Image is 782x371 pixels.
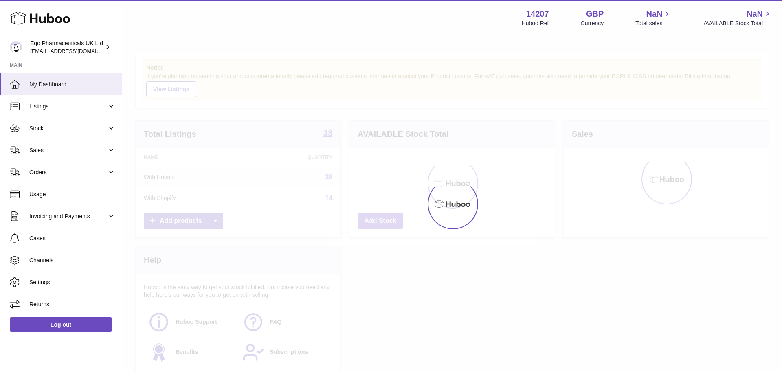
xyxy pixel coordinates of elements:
strong: GBP [586,9,604,20]
span: Settings [29,279,116,286]
span: Returns [29,301,116,308]
span: Sales [29,147,107,154]
a: NaN Total sales [635,9,672,27]
span: My Dashboard [29,81,116,88]
span: Orders [29,169,107,176]
span: AVAILABLE Stock Total [703,20,772,27]
span: Total sales [635,20,672,27]
div: Currency [581,20,604,27]
span: Cases [29,235,116,242]
span: Invoicing and Payments [29,213,107,220]
span: Listings [29,103,107,110]
div: Ego Pharmaceuticals UK Ltd [30,40,103,55]
a: Log out [10,317,112,332]
span: [EMAIL_ADDRESS][DOMAIN_NAME] [30,48,120,54]
span: Usage [29,191,116,198]
div: Huboo Ref [522,20,549,27]
strong: 14207 [526,9,549,20]
span: NaN [747,9,763,20]
span: Stock [29,125,107,132]
span: NaN [646,9,662,20]
img: internalAdmin-14207@internal.huboo.com [10,41,22,53]
a: NaN AVAILABLE Stock Total [703,9,772,27]
span: Channels [29,257,116,264]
